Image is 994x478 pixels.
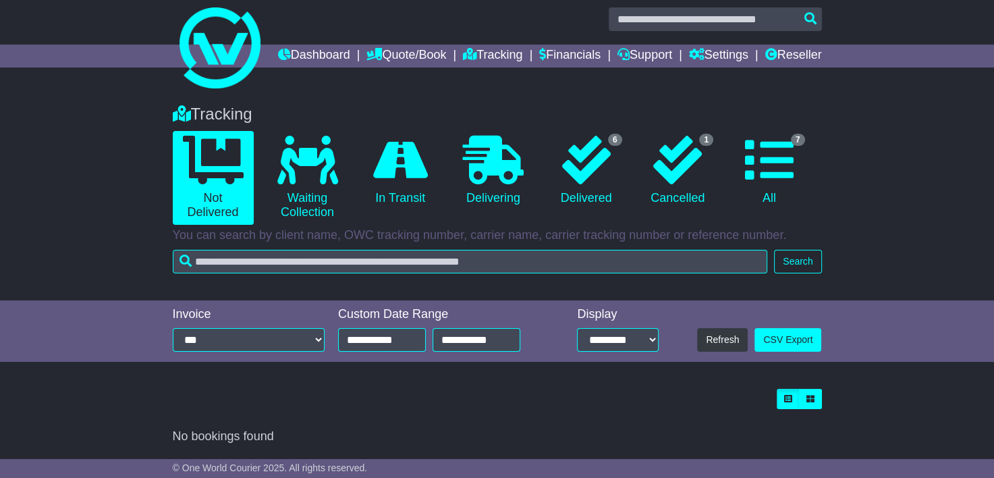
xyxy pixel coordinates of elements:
span: 7 [791,134,805,146]
p: You can search by client name, OWC tracking number, carrier name, carrier tracking number or refe... [173,228,822,243]
a: Not Delivered [173,131,254,225]
div: Custom Date Range [338,307,545,322]
div: Invoice [173,307,325,322]
div: No bookings found [173,429,822,444]
a: 7 All [730,131,808,211]
a: Quote/Book [366,45,446,68]
a: CSV Export [754,328,821,352]
span: 1 [699,134,713,146]
a: Reseller [765,45,821,68]
a: 1 Cancelled [639,131,717,211]
a: In Transit [362,131,440,211]
a: Waiting Collection [267,131,348,225]
a: Dashboard [278,45,350,68]
a: Financials [539,45,601,68]
a: Settings [689,45,748,68]
button: Search [774,250,821,273]
span: © One World Courier 2025. All rights reserved. [173,462,368,473]
a: Support [617,45,672,68]
a: 6 Delivered [547,131,626,211]
div: Display [577,307,659,322]
span: 6 [608,134,622,146]
div: Tracking [166,105,829,124]
button: Refresh [697,328,748,352]
a: Tracking [463,45,522,68]
a: Delivering [453,131,534,211]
